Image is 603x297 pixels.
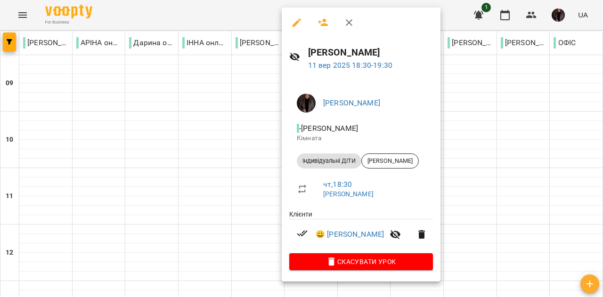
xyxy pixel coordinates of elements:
[289,253,433,270] button: Скасувати Урок
[297,157,361,165] span: Індивідуальні ДІТИ
[297,124,360,133] span: - [PERSON_NAME]
[308,61,392,70] a: 11 вер 2025 18:30-19:30
[323,98,380,107] a: [PERSON_NAME]
[297,228,308,239] svg: Візит сплачено
[297,94,316,112] img: f89be27eda976fa4c895a2fb1f81adfc.JPG
[297,134,425,143] p: Кімната
[297,256,425,267] span: Скасувати Урок
[289,209,433,253] ul: Клієнти
[362,157,418,165] span: [PERSON_NAME]
[323,180,352,189] a: чт , 18:30
[308,45,433,60] h6: [PERSON_NAME]
[316,229,384,240] a: 😀 [PERSON_NAME]
[361,153,419,169] div: [PERSON_NAME]
[323,190,374,198] a: [PERSON_NAME]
